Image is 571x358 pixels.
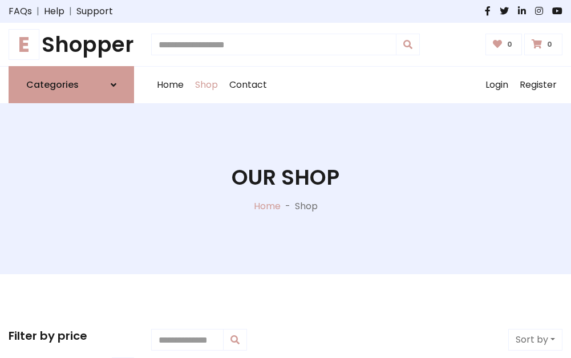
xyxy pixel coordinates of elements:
a: Help [44,5,64,18]
a: Shop [189,67,224,103]
a: Register [514,67,562,103]
button: Sort by [508,329,562,351]
a: Home [151,67,189,103]
a: Categories [9,66,134,103]
a: Support [76,5,113,18]
a: 0 [524,34,562,55]
a: Contact [224,67,273,103]
span: | [64,5,76,18]
a: FAQs [9,5,32,18]
a: EShopper [9,32,134,57]
span: | [32,5,44,18]
a: Login [480,67,514,103]
span: E [9,29,39,60]
span: 0 [504,39,515,50]
h6: Categories [26,79,79,90]
h1: Our Shop [232,165,339,190]
span: 0 [544,39,555,50]
h5: Filter by price [9,329,134,343]
p: Shop [295,200,318,213]
p: - [281,200,295,213]
a: Home [254,200,281,213]
h1: Shopper [9,32,134,57]
a: 0 [485,34,523,55]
